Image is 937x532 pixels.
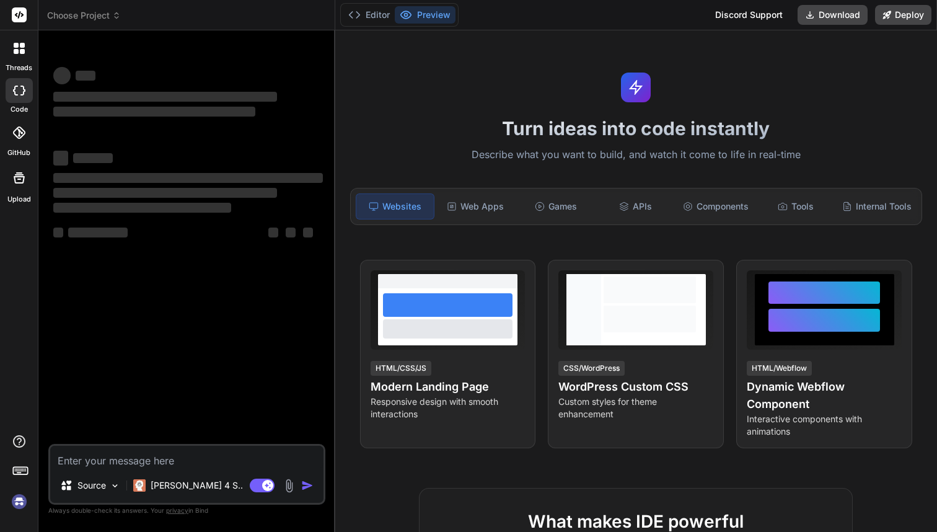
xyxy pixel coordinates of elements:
span: ‌ [53,92,277,102]
div: Components [677,193,755,219]
div: HTML/Webflow [747,361,812,376]
p: Responsive design with smooth interactions [371,396,526,420]
div: HTML/CSS/JS [371,361,431,376]
span: ‌ [286,228,296,237]
img: attachment [282,479,296,493]
div: Tools [757,193,835,219]
div: Internal Tools [837,193,917,219]
div: Discord Support [708,5,790,25]
span: ‌ [73,153,113,163]
img: signin [9,491,30,512]
h1: Turn ideas into code instantly [343,117,930,140]
span: privacy [166,507,188,514]
p: Custom styles for theme enhancement [558,396,713,420]
span: ‌ [53,151,68,166]
button: Deploy [875,5,931,25]
div: Games [517,193,594,219]
label: GitHub [7,148,30,158]
span: Choose Project [47,9,121,22]
h4: Modern Landing Page [371,378,526,396]
span: ‌ [53,173,323,183]
h4: Dynamic Webflow Component [747,378,902,413]
span: ‌ [53,107,255,117]
div: Web Apps [437,193,514,219]
label: Upload [7,194,31,205]
div: CSS/WordPress [558,361,625,376]
div: Websites [356,193,434,219]
span: ‌ [53,188,277,198]
div: APIs [597,193,674,219]
span: ‌ [268,228,278,237]
span: ‌ [76,71,95,81]
span: ‌ [53,67,71,84]
button: Download [798,5,868,25]
p: Interactive components with animations [747,413,902,438]
span: ‌ [303,228,313,237]
img: icon [301,479,314,492]
p: Source [77,479,106,492]
button: Editor [343,6,395,24]
label: code [11,104,28,115]
img: Pick Models [110,481,120,491]
p: Describe what you want to build, and watch it come to life in real-time [343,147,930,163]
h4: WordPress Custom CSS [558,378,713,396]
p: [PERSON_NAME] 4 S.. [151,479,243,492]
label: threads [6,63,32,73]
span: ‌ [68,228,128,237]
button: Preview [395,6,455,24]
img: Claude 4 Sonnet [133,479,146,492]
span: ‌ [53,228,63,237]
p: Always double-check its answers. Your in Bind [48,505,325,516]
span: ‌ [53,203,231,213]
